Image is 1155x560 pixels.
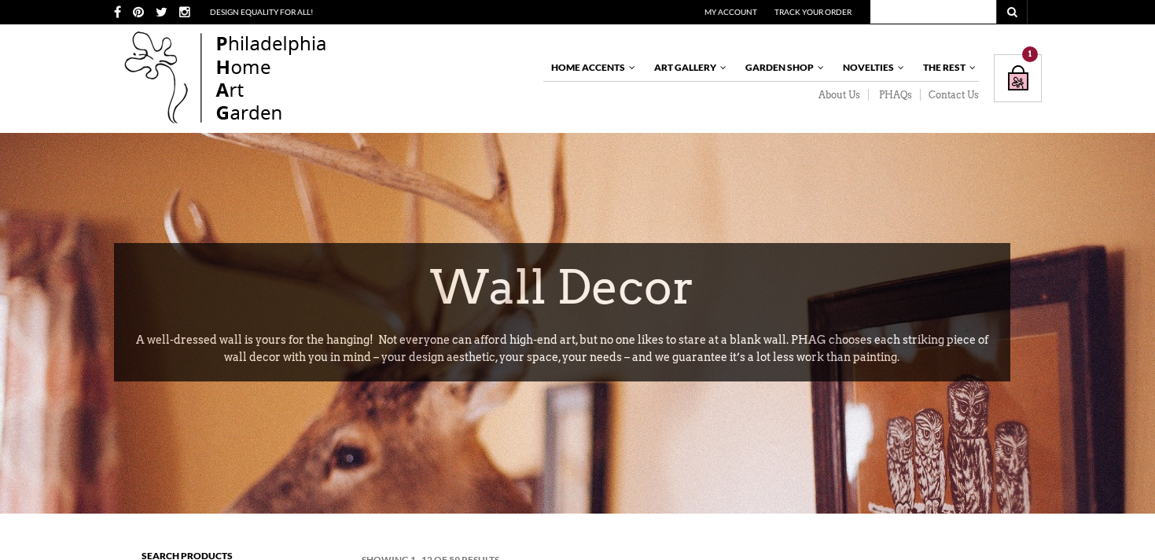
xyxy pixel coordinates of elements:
a: Art Gallery [646,54,728,81]
a: Novelties [835,54,906,81]
a: Contact Us [921,89,979,101]
p: A well-dressed wall is yours for the hanging! Not everyone can afford high-end art, but no one li... [114,331,1010,381]
a: Garden Shop [738,54,826,81]
a: My Account [704,7,757,17]
a: Home Accents [543,54,637,81]
div: 1 [1022,46,1038,62]
a: PHAQs [869,89,921,101]
h1: Wall Decor [114,243,1010,331]
a: Track Your Order [774,7,852,17]
a: About Us [808,89,869,101]
a: The Rest [915,54,977,81]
